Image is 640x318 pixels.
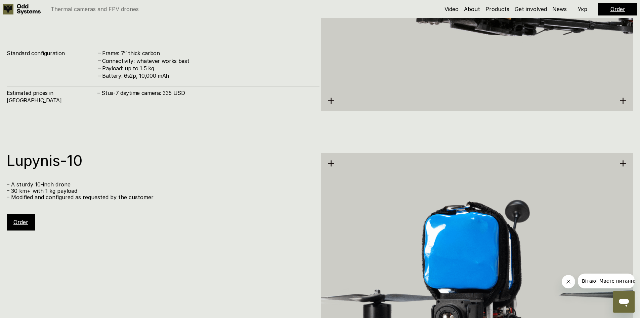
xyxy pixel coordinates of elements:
a: Video [444,6,459,12]
h4: Standard configuration [7,49,97,57]
h4: – [98,72,101,79]
p: – 30 km+ with 1 kg payload [7,188,313,194]
p: Thermal cameras and FPV drones [51,6,139,12]
h4: Frame: 7’’ thick carbon [102,49,313,57]
span: Вітаю! Маєте питання? [4,5,61,10]
a: News [552,6,567,12]
iframe: Mensaje de la compañía [578,274,635,288]
p: – Modified and configured as requested by the customer [7,194,313,201]
h4: – [98,49,101,57]
p: Укр [578,6,587,12]
h4: – [98,64,101,72]
p: – A sturdy 10-inch drone [7,181,313,188]
iframe: Botón para iniciar la ventana de mensajería [613,291,635,313]
h1: Lupynis-10 [7,153,313,168]
h4: Estimated prices in [GEOGRAPHIC_DATA] [7,89,97,104]
a: Order [13,219,28,225]
a: Products [485,6,509,12]
h4: Battery: 6s2p, 10,000 mAh [102,72,313,79]
h4: – [98,57,101,64]
h4: – Stus-7 daytime camera: 335 USD [97,89,313,97]
a: Order [610,6,625,12]
a: About [464,6,480,12]
h4: Connectivity: whatever works best [102,57,313,65]
h4: Payload: up to 1.5 kg [102,65,313,72]
a: Get involved [515,6,547,12]
iframe: Cerrar mensaje [562,275,575,288]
